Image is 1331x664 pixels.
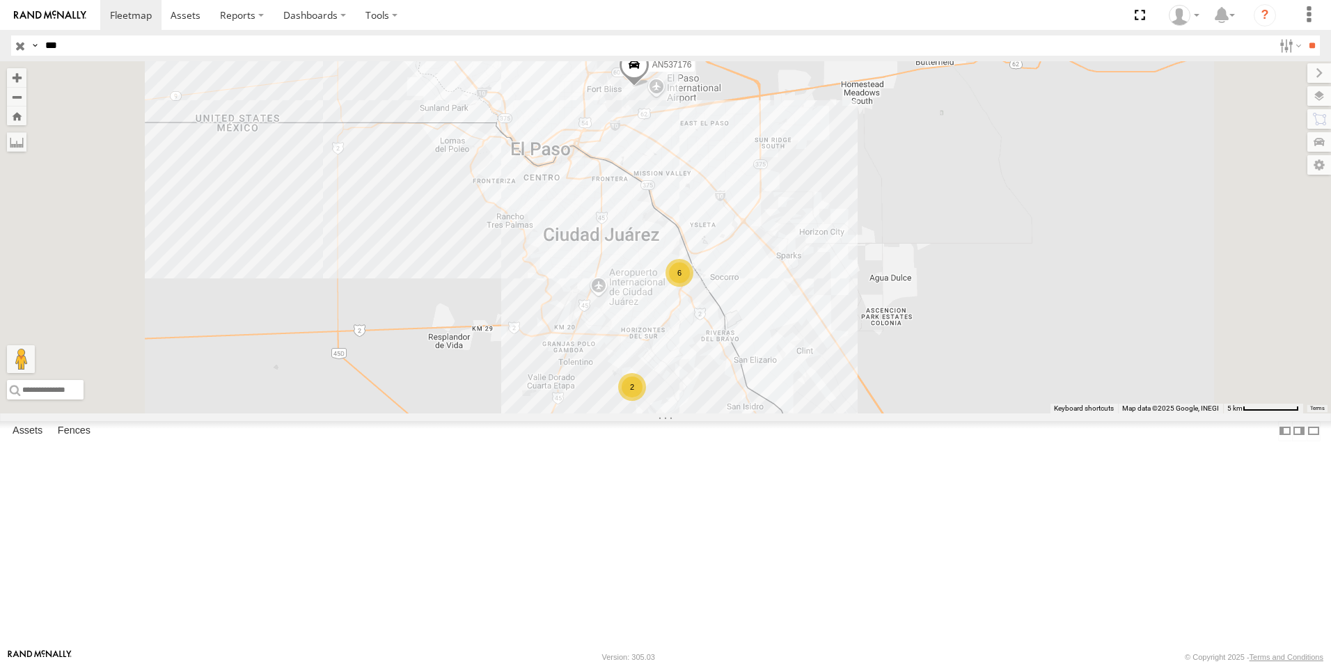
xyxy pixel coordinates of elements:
[1254,4,1276,26] i: ?
[1307,155,1331,175] label: Map Settings
[7,132,26,152] label: Measure
[602,653,655,661] div: Version: 305.03
[14,10,86,20] img: rand-logo.svg
[29,35,40,56] label: Search Query
[1122,404,1219,412] span: Map data ©2025 Google, INEGI
[1278,421,1292,441] label: Dock Summary Table to the Left
[1164,5,1204,26] div: Jonathan Soto
[7,87,26,106] button: Zoom out
[1223,404,1303,413] button: Map Scale: 5 km per 77 pixels
[8,650,72,664] a: Visit our Website
[6,421,49,441] label: Assets
[7,345,35,373] button: Drag Pegman onto the map to open Street View
[1185,653,1323,661] div: © Copyright 2025 -
[1274,35,1304,56] label: Search Filter Options
[1227,404,1243,412] span: 5 km
[7,106,26,125] button: Zoom Home
[665,259,693,287] div: 6
[7,68,26,87] button: Zoom in
[1292,421,1306,441] label: Dock Summary Table to the Right
[51,421,97,441] label: Fences
[1307,421,1321,441] label: Hide Summary Table
[1310,406,1325,411] a: Terms
[618,373,646,401] div: 2
[1054,404,1114,413] button: Keyboard shortcuts
[652,60,692,70] span: AN537176
[1250,653,1323,661] a: Terms and Conditions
